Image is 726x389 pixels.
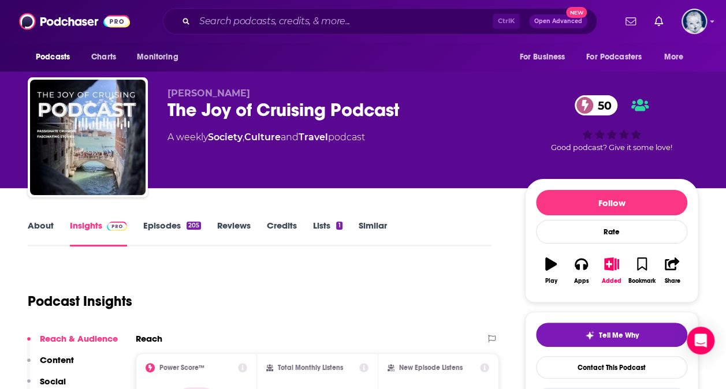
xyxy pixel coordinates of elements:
[28,46,85,68] button: open menu
[163,8,597,35] div: Search podcasts, credits, & more...
[27,354,74,376] button: Content
[519,49,565,65] span: For Business
[187,222,201,230] div: 205
[574,278,589,285] div: Apps
[267,220,297,246] a: Credits
[545,278,557,285] div: Play
[628,278,656,285] div: Bookmark
[664,278,680,285] div: Share
[575,95,617,115] a: 50
[28,293,132,310] h1: Podcast Insights
[167,130,365,144] div: A weekly podcast
[586,49,642,65] span: For Podcasters
[536,356,687,379] a: Contact This Podcast
[525,88,698,159] div: 50Good podcast? Give it some love!
[40,354,74,365] p: Content
[137,49,178,65] span: Monitoring
[313,220,342,246] a: Lists1
[136,333,162,344] h2: Reach
[129,46,193,68] button: open menu
[28,220,54,246] a: About
[195,12,493,31] input: Search podcasts, credits, & more...
[36,49,70,65] span: Podcasts
[107,222,127,231] img: Podchaser Pro
[586,95,617,115] span: 50
[30,80,146,195] img: The Joy of Cruising Podcast
[657,250,687,291] button: Share
[359,220,387,246] a: Similar
[167,88,250,99] span: [PERSON_NAME]
[585,331,594,340] img: tell me why sparkle
[336,222,342,230] div: 1
[682,9,707,34] button: Show profile menu
[91,49,116,65] span: Charts
[208,132,243,143] a: Society
[536,190,687,215] button: Follow
[19,10,130,32] img: Podchaser - Follow, Share and Rate Podcasts
[243,132,244,143] span: ,
[536,250,566,291] button: Play
[687,327,714,354] div: Open Intercom Messenger
[566,7,587,18] span: New
[534,18,582,24] span: Open Advanced
[621,12,641,31] a: Show notifications dropdown
[599,331,639,340] span: Tell Me Why
[159,364,204,372] h2: Power Score™
[281,132,299,143] span: and
[551,143,672,152] span: Good podcast? Give it some love!
[597,250,627,291] button: Added
[278,364,343,372] h2: Total Monthly Listens
[143,220,201,246] a: Episodes205
[656,46,698,68] button: open menu
[40,333,118,344] p: Reach & Audience
[602,278,621,285] div: Added
[511,46,579,68] button: open menu
[627,250,657,291] button: Bookmark
[70,220,127,246] a: InsightsPodchaser Pro
[27,333,118,354] button: Reach & Audience
[682,9,707,34] span: Logged in as blg1538
[536,323,687,347] button: tell me why sparkleTell Me Why
[84,46,123,68] a: Charts
[664,49,684,65] span: More
[536,220,687,244] div: Rate
[579,46,658,68] button: open menu
[40,376,66,387] p: Social
[217,220,251,246] a: Reviews
[650,12,668,31] a: Show notifications dropdown
[529,14,587,28] button: Open AdvancedNew
[299,132,328,143] a: Travel
[566,250,596,291] button: Apps
[244,132,281,143] a: Culture
[493,14,520,29] span: Ctrl K
[682,9,707,34] img: User Profile
[399,364,463,372] h2: New Episode Listens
